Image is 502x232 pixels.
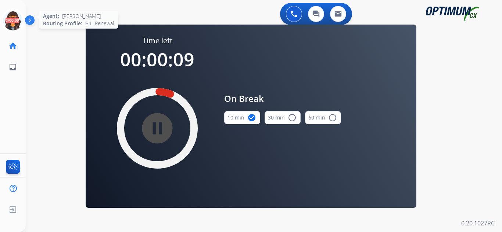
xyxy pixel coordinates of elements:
mat-icon: radio_button_unchecked [328,113,337,122]
span: 00:00:09 [120,47,194,72]
button: 60 min [305,111,341,124]
span: On Break [224,92,341,105]
span: BIL_Renewal [85,20,114,27]
mat-icon: pause_circle_filled [153,124,162,133]
span: [PERSON_NAME] [62,12,101,20]
span: Routing Profile: [43,20,82,27]
mat-icon: home [8,41,17,50]
mat-icon: radio_button_unchecked [288,113,297,122]
p: 0.20.1027RC [461,219,495,228]
span: Agent: [43,12,59,20]
span: Time left [143,36,172,46]
mat-icon: inbox [8,63,17,71]
mat-icon: check_circle [247,113,256,122]
button: 30 min [265,111,301,124]
button: 10 min [224,111,260,124]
